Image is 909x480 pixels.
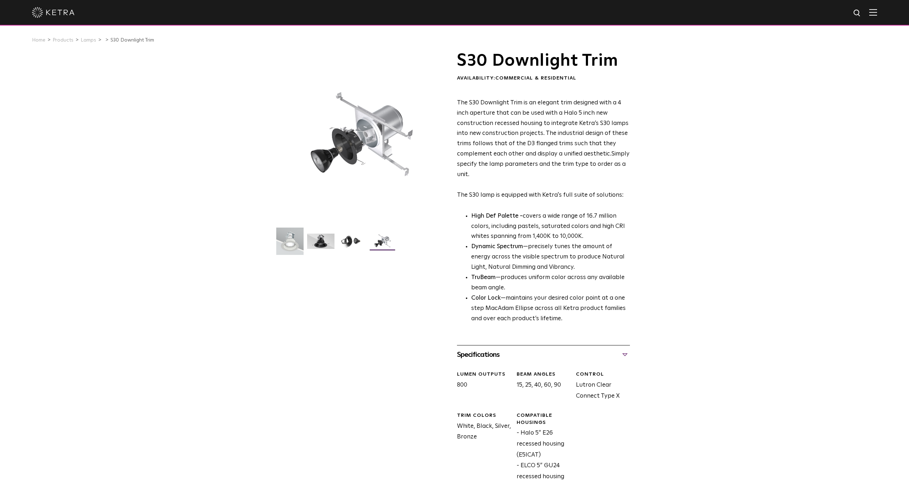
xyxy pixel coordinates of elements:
div: 800 [452,371,511,402]
div: 15, 25, 40, 60, 90 [511,371,571,402]
div: Lutron Clear Connect Type X [571,371,630,402]
div: LUMEN OUTPUTS [457,371,511,378]
div: Beam Angles [517,371,571,378]
img: search icon [853,9,862,18]
span: Simply specify the lamp parameters and the trim type to order as a unit.​ [457,151,630,178]
img: S30 Halo Downlight_Exploded_Black [369,234,396,254]
li: —maintains your desired color point at a one step MacAdam Ellipse across all Ketra product famili... [471,293,630,324]
div: Availability: [457,75,630,82]
img: S30 Halo Downlight_Hero_Black_Gradient [307,234,334,254]
p: The S30 lamp is equipped with Ketra's full suite of solutions: [457,98,630,201]
strong: High Def Palette - [471,213,523,219]
div: Specifications [457,349,630,360]
img: S30 Halo Downlight_Table Top_Black [338,234,365,254]
strong: TruBeam [471,274,496,280]
strong: Color Lock [471,295,501,301]
a: S30 Downlight Trim [110,38,154,43]
div: Trim Colors [457,412,511,419]
img: Hamburger%20Nav.svg [869,9,877,16]
a: Lamps [81,38,96,43]
p: covers a wide range of 16.7 million colors, including pastels, saturated colors and high CRI whit... [471,211,630,242]
img: S30-DownlightTrim-2021-Web-Square [276,228,304,260]
li: —produces uniform color across any available beam angle. [471,273,630,293]
strong: Dynamic Spectrum [471,244,523,250]
div: Compatible Housings [517,412,571,426]
span: The S30 Downlight Trim is an elegant trim designed with a 4 inch aperture that can be used with a... [457,100,628,157]
span: Commercial & Residential [495,76,576,81]
img: ketra-logo-2019-white [32,7,75,18]
div: CONTROL [576,371,630,378]
a: Home [32,38,45,43]
a: Products [53,38,74,43]
li: —precisely tunes the amount of energy across the visible spectrum to produce Natural Light, Natur... [471,242,630,273]
h1: S30 Downlight Trim [457,52,630,70]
